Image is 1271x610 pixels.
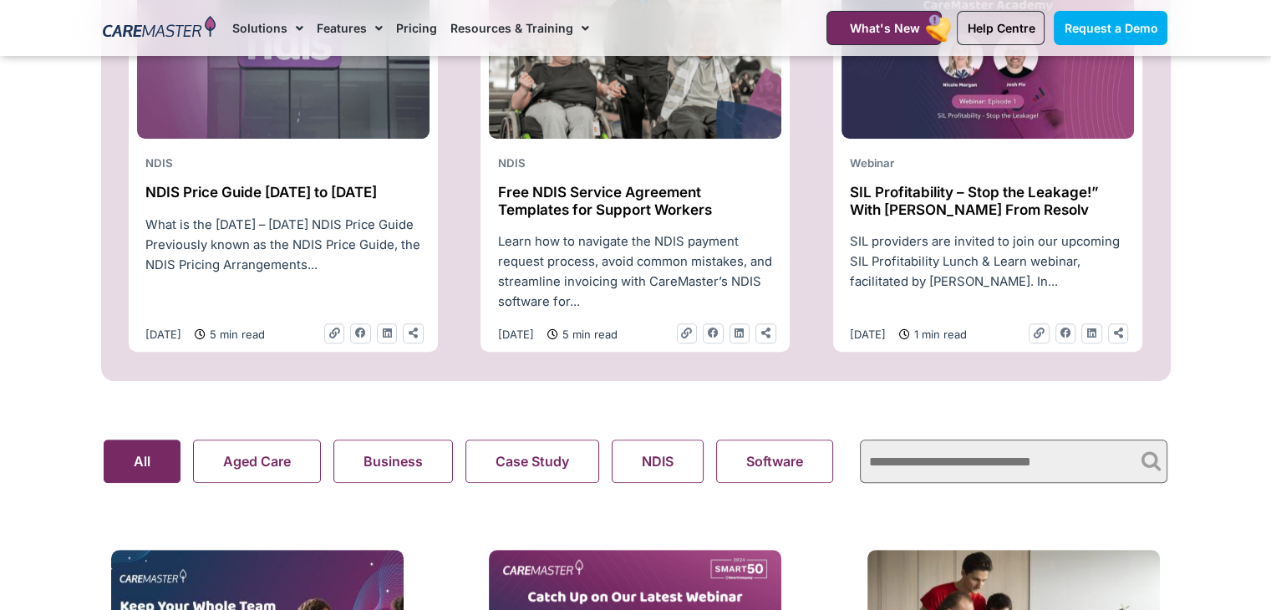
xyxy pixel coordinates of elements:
[465,440,599,483] button: Case Study
[497,184,773,218] h2: Free NDIS Service Agreement Templates for Support Workers
[333,440,453,483] button: Business
[910,325,967,343] span: 1 min read
[497,156,525,170] span: NDIS
[489,231,781,312] div: Learn how to navigate the NDIS payment request process, avoid common mistakes, and streamline inv...
[850,328,886,341] time: [DATE]
[850,231,1126,292] p: SIL providers are invited to join our upcoming SIL Profitability Lunch & Learn webinar, facilitat...
[104,440,180,483] button: All
[849,21,919,35] span: What's New
[145,215,421,275] p: What is the [DATE] – [DATE] NDIS Price Guide Previously known as the NDIS Price Guide, the NDIS P...
[145,184,421,201] h2: NDIS Price Guide [DATE] to [DATE]
[1064,21,1157,35] span: Request a Demo
[826,11,942,45] a: What's New
[957,11,1045,45] a: Help Centre
[612,440,704,483] button: NDIS
[103,16,216,41] img: CareMaster Logo
[850,184,1126,218] h2: SIL Profitability – Stop the Leakage!” With [PERSON_NAME] From Resolv
[716,440,833,483] button: Software
[850,156,894,170] span: Webinar
[497,328,533,341] time: [DATE]
[145,328,181,341] time: [DATE]
[193,440,321,483] button: Aged Care
[145,156,173,170] span: NDIS
[967,21,1035,35] span: Help Centre
[557,325,617,343] span: 5 min read
[1054,11,1167,45] a: Request a Demo
[206,325,265,343] span: 5 min read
